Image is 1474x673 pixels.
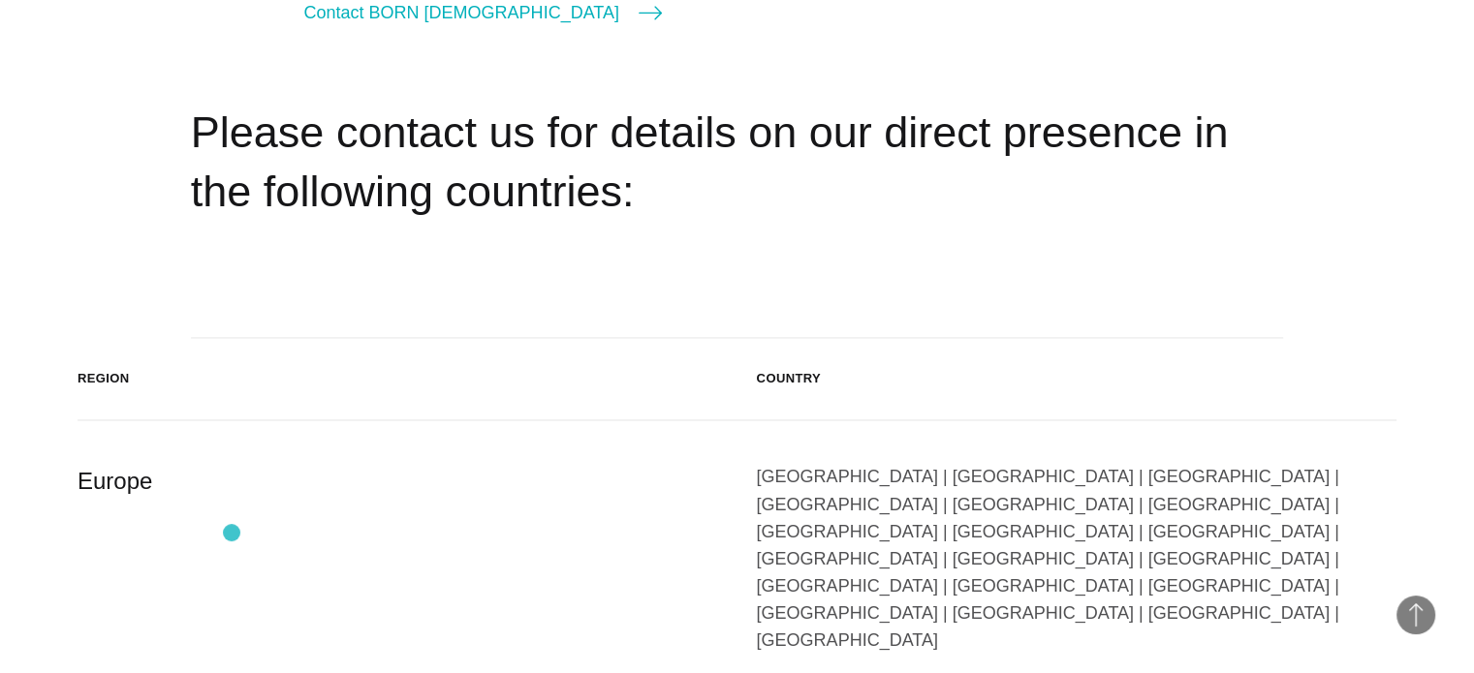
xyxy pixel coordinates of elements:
[757,369,1397,388] div: Country
[78,369,718,388] div: Region
[757,463,1397,654] div: [GEOGRAPHIC_DATA] | [GEOGRAPHIC_DATA] | [GEOGRAPHIC_DATA] | [GEOGRAPHIC_DATA] | [GEOGRAPHIC_DATA]...
[78,463,718,654] div: Europe
[191,104,1284,221] h2: Please contact us for details on our direct presence in the following countries:
[1396,596,1435,634] button: Back to Top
